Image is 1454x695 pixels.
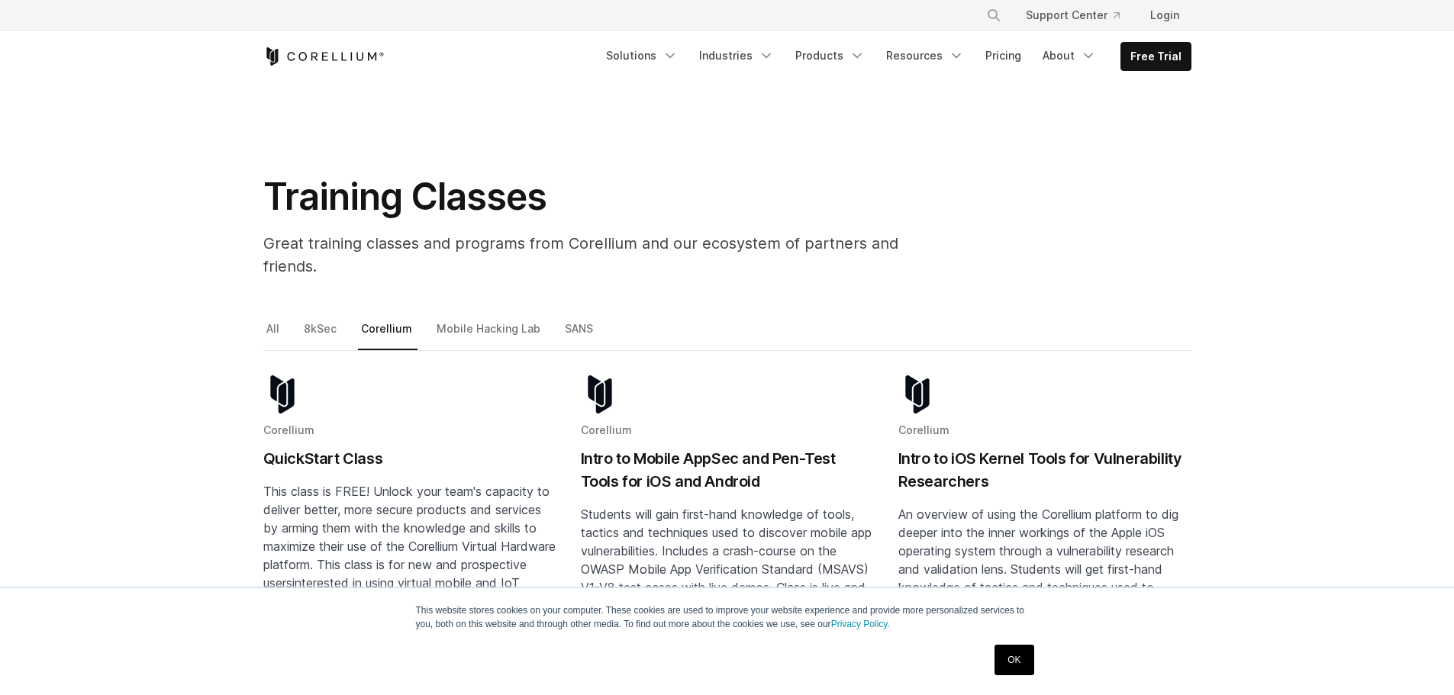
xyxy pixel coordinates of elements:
a: Login [1138,2,1191,29]
span: This class is FREE! Unlock your team's capacity to deliver better, more secure products and servi... [263,484,556,590]
img: corellium-logo-icon-dark [898,375,937,413]
span: Corellium [263,423,314,436]
h1: Training Classes [263,174,950,220]
div: Navigation Menu [968,2,1191,29]
span: Corellium [898,423,949,436]
h2: QuickStart Class [263,447,556,470]
a: About [1033,42,1105,69]
a: Support Center [1014,2,1132,29]
img: corellium-logo-icon-dark [263,375,301,413]
p: Great training classes and programs from Corellium and our ecosystem of partners and friends. [263,232,950,278]
span: interested in using virtual mobile and IoT devices for their security, R&D, testing, and teaching... [263,575,520,627]
h2: Intro to Mobile AppSec and Pen-Test Tools for iOS and Android [581,447,874,493]
a: Corellium Home [263,47,385,66]
a: Pricing [976,42,1030,69]
a: Products [786,42,874,69]
h2: Intro to iOS Kernel Tools for Vulnerability Researchers [898,447,1191,493]
a: Resources [877,42,973,69]
a: Privacy Policy. [831,619,890,629]
a: 8kSec [301,319,342,351]
img: corellium-logo-icon-dark [581,375,619,413]
a: Solutions [597,42,687,69]
span: An overview of using the Corellium platform to dig deeper into the inner workings of the Apple iO... [898,507,1179,650]
a: Corellium [358,319,418,351]
div: Navigation Menu [597,42,1191,71]
p: This website stores cookies on your computer. These cookies are used to improve your website expe... [416,603,1039,631]
span: Students will gain first-hand knowledge of tools, tactics and techniques used to discover mobile ... [581,507,872,632]
button: Search [980,2,1007,29]
a: Free Trial [1121,43,1191,70]
a: Mobile Hacking Lab [434,319,546,351]
a: OK [995,645,1033,675]
a: SANS [562,319,598,351]
span: Corellium [581,423,632,436]
a: All [263,319,285,351]
a: Industries [690,42,783,69]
